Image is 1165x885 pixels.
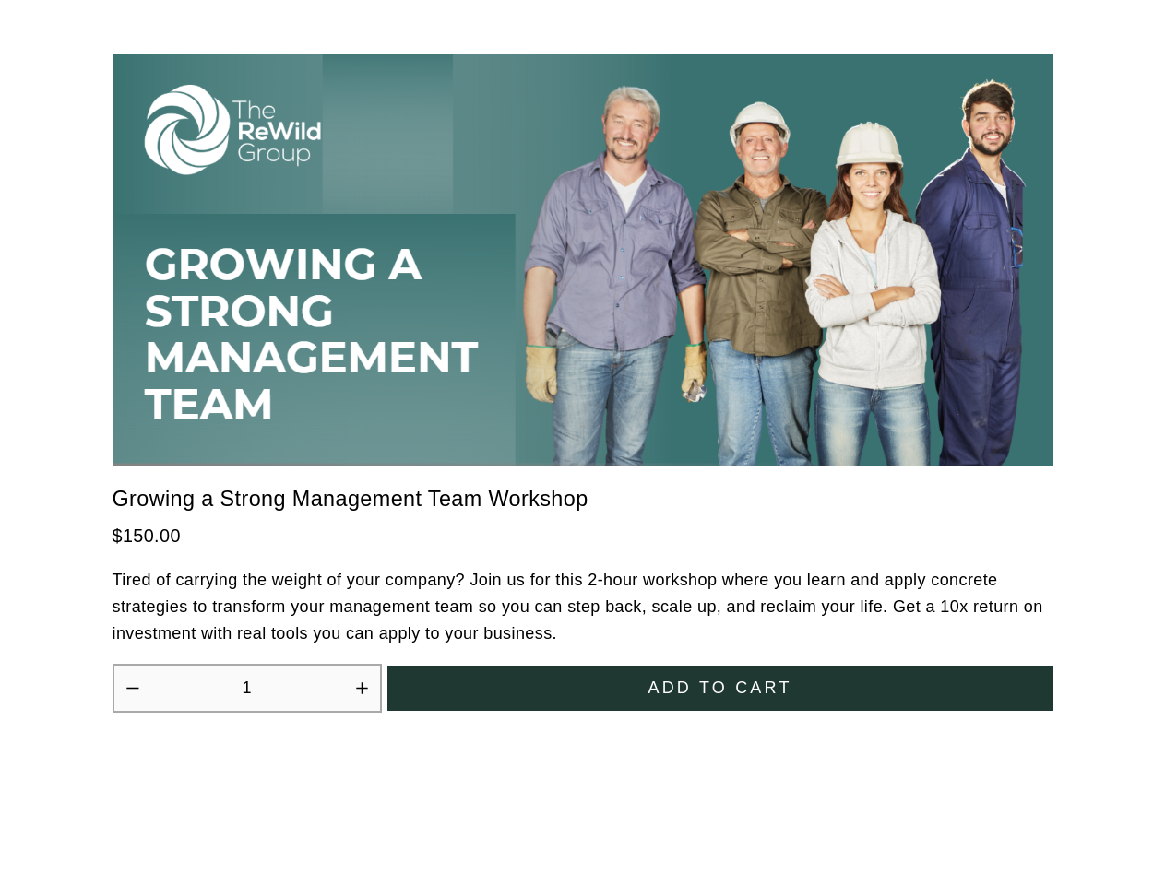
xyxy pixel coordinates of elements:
[113,482,588,516] a: Growing a Strong Management Team Workshop
[113,567,1053,646] p: Tired of carrying the weight of your company? Join us for this 2-hour workshop where you learn an...
[354,680,370,696] button: Increase quantity by 1
[387,666,1053,712] button: Add to cart
[125,680,140,696] button: Decrease quantity by 1
[113,664,382,714] div: Quantity
[648,678,791,698] span: Add to cart
[113,54,1053,466] img: Growing a Strong Management Team Workshop
[113,522,1053,551] div: $150.00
